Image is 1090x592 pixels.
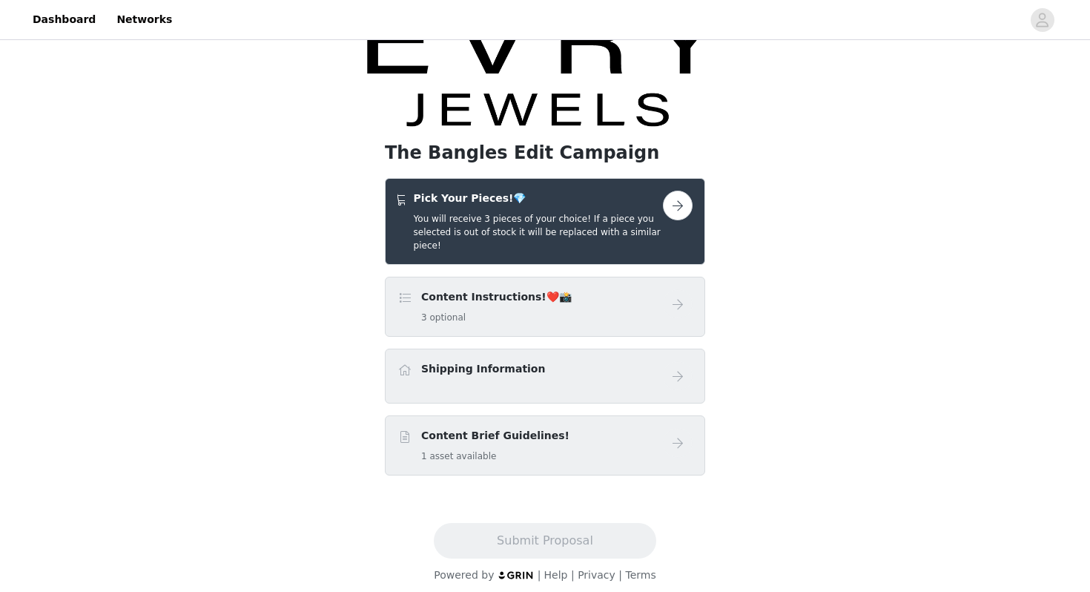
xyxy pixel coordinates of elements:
a: Help [544,569,568,581]
div: Pick Your Pieces!💎 [385,178,705,265]
span: | [618,569,622,581]
span: | [571,569,575,581]
a: Networks [108,3,181,36]
a: Dashboard [24,3,105,36]
div: avatar [1035,8,1049,32]
a: Terms [625,569,655,581]
img: logo [498,570,535,580]
span: | [538,569,541,581]
a: Privacy [578,569,615,581]
div: Content Instructions!❤️📸 [385,277,705,337]
h5: 3 optional [421,311,572,324]
h1: The Bangles Edit Campaign [385,139,705,166]
h5: You will receive 3 pieces of your choice! If a piece you selected is out of stock it will be repl... [414,212,663,252]
h4: Content Instructions!❤️📸 [421,289,572,305]
h4: Pick Your Pieces!💎 [414,191,663,206]
button: Submit Proposal [434,523,655,559]
h4: Shipping Information [421,361,545,377]
div: Content Brief Guidelines! [385,415,705,476]
h5: 1 asset available [421,450,569,463]
h4: Content Brief Guidelines! [421,428,569,444]
img: campaign image [367,4,723,128]
div: Shipping Information [385,349,705,404]
span: Powered by [434,569,494,581]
